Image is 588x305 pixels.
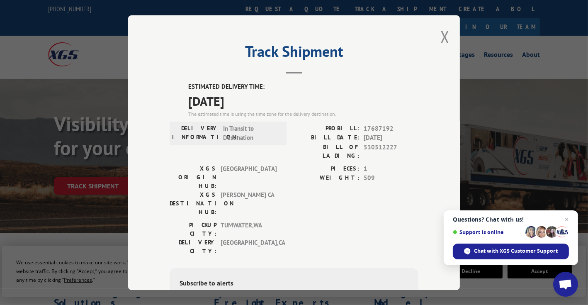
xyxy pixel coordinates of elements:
label: XGS DESTINATION HUB: [170,190,216,216]
div: Open chat [553,272,578,297]
label: XGS ORIGIN HUB: [170,164,216,190]
span: [DATE] [364,133,418,143]
label: PIECES: [294,164,360,173]
span: 1 [364,164,418,173]
span: In Transit to Destination [223,124,279,142]
span: [GEOGRAPHIC_DATA] , CA [221,238,277,255]
label: BILL OF LADING: [294,142,360,160]
span: [DATE] [188,91,418,110]
button: Close modal [440,26,450,48]
label: PICKUP CITY: [170,220,216,238]
span: Questions? Chat with us! [453,216,569,223]
span: Close chat [562,215,572,224]
label: WEIGHT: [294,173,360,183]
div: Subscribe to alerts [180,278,408,290]
span: 530512227 [364,142,418,160]
span: Chat with XGS Customer Support [474,247,558,255]
label: DELIVERY INFORMATION: [172,124,219,142]
span: [PERSON_NAME] CA [221,190,277,216]
label: ESTIMATED DELIVERY TIME: [188,82,418,92]
span: 509 [364,173,418,183]
span: [GEOGRAPHIC_DATA] [221,164,277,190]
span: Support is online [453,229,522,235]
label: PROBILL: [294,124,360,133]
div: Chat with XGS Customer Support [453,244,569,259]
span: 17687192 [364,124,418,133]
label: BILL DATE: [294,133,360,143]
label: DELIVERY CITY: [170,238,216,255]
div: The estimated time is using the time zone for the delivery destination. [188,110,418,117]
h2: Track Shipment [170,46,418,61]
span: TUMWATER , WA [221,220,277,238]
